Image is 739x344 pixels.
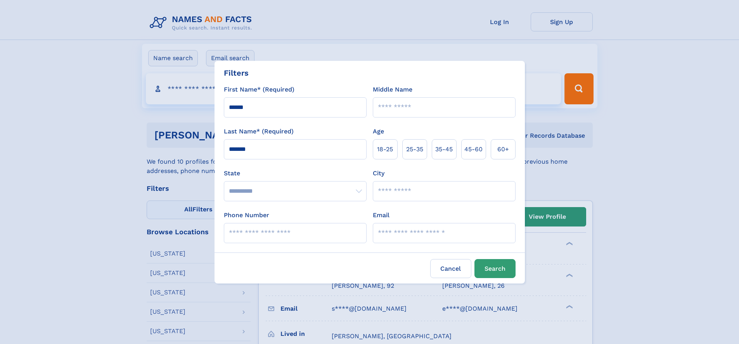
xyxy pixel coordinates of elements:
[224,127,294,136] label: Last Name* (Required)
[373,169,384,178] label: City
[224,67,249,79] div: Filters
[224,85,294,94] label: First Name* (Required)
[430,259,471,278] label: Cancel
[464,145,483,154] span: 45‑60
[373,211,389,220] label: Email
[497,145,509,154] span: 60+
[373,85,412,94] label: Middle Name
[377,145,393,154] span: 18‑25
[224,169,367,178] label: State
[435,145,453,154] span: 35‑45
[474,259,516,278] button: Search
[406,145,423,154] span: 25‑35
[373,127,384,136] label: Age
[224,211,269,220] label: Phone Number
